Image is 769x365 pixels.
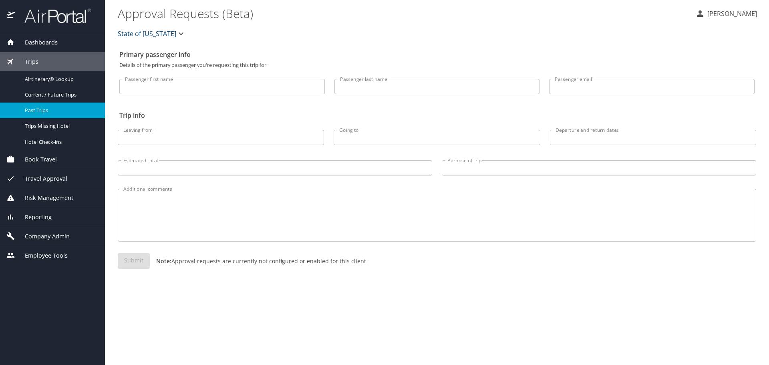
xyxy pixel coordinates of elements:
[25,122,95,130] span: Trips Missing Hotel
[15,213,52,222] span: Reporting
[150,257,366,265] p: Approval requests are currently not configured or enabled for this client
[119,63,755,68] p: Details of the primary passenger you're requesting this trip for
[118,1,689,26] h1: Approval Requests (Beta)
[15,232,70,241] span: Company Admin
[16,8,91,24] img: airportal-logo.png
[15,194,73,202] span: Risk Management
[25,91,95,99] span: Current / Future Trips
[15,38,58,47] span: Dashboards
[705,9,757,18] p: [PERSON_NAME]
[15,251,68,260] span: Employee Tools
[25,75,95,83] span: Airtinerary® Lookup
[25,107,95,114] span: Past Trips
[118,28,176,39] span: State of [US_STATE]
[119,109,755,122] h2: Trip info
[15,174,67,183] span: Travel Approval
[692,6,760,21] button: [PERSON_NAME]
[25,138,95,146] span: Hotel Check-ins
[119,48,755,61] h2: Primary passenger info
[15,155,57,164] span: Book Travel
[115,26,189,42] button: State of [US_STATE]
[156,257,171,265] strong: Note:
[7,8,16,24] img: icon-airportal.png
[15,57,38,66] span: Trips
